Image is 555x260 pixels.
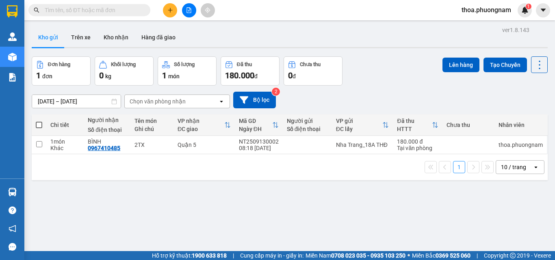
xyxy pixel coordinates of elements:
[134,126,169,132] div: Ghi chú
[162,71,167,80] span: 1
[134,118,169,124] div: Tên món
[284,56,343,86] button: Chưa thu0đ
[239,138,279,145] div: NT2509130002
[36,71,41,80] span: 1
[48,62,70,67] div: Đơn hàng
[50,138,80,145] div: 1 món
[240,251,304,260] span: Cung cấp máy in - giấy in:
[499,142,543,148] div: thoa.phuongnam
[218,98,225,105] svg: open
[510,253,516,258] span: copyright
[501,163,526,171] div: 10 / trang
[97,28,135,47] button: Kho nhận
[32,95,121,108] input: Select a date range.
[453,161,465,173] button: 1
[287,126,328,132] div: Số điện thoại
[178,142,231,148] div: Quận 5
[7,5,17,17] img: logo-vxr
[254,73,258,80] span: đ
[105,73,111,80] span: kg
[182,3,196,17] button: file-add
[130,97,186,105] div: Chọn văn phòng nhận
[9,206,16,214] span: question-circle
[521,6,529,14] img: icon-new-feature
[235,114,283,136] th: Toggle SortBy
[300,62,321,67] div: Chưa thu
[397,145,438,151] div: Tại văn phòng
[8,73,17,82] img: solution-icon
[499,122,543,128] div: Nhân viên
[237,62,252,67] div: Đã thu
[9,243,16,251] span: message
[163,3,177,17] button: plus
[536,3,550,17] button: caret-down
[178,126,224,132] div: ĐC giao
[174,62,195,67] div: Số lượng
[526,4,531,9] sup: 1
[99,71,104,80] span: 0
[233,251,234,260] span: |
[408,254,410,257] span: ⚪️
[293,73,296,80] span: đ
[32,28,65,47] button: Kho gửi
[45,6,141,15] input: Tìm tên, số ĐT hoặc mã đơn
[436,252,470,259] strong: 0369 525 060
[192,252,227,259] strong: 1900 633 818
[233,92,276,108] button: Bộ lọc
[32,56,91,86] button: Đơn hàng1đơn
[447,122,490,128] div: Chưa thu
[34,7,39,13] span: search
[288,71,293,80] span: 0
[8,188,17,196] img: warehouse-icon
[442,58,479,72] button: Lên hàng
[152,251,227,260] span: Hỗ trợ kỹ thuật:
[173,114,235,136] th: Toggle SortBy
[336,118,383,124] div: VP gửi
[393,114,442,136] th: Toggle SortBy
[221,56,280,86] button: Đã thu180.000đ
[502,26,529,34] div: ver 1.8.143
[134,142,169,148] div: 2TX
[178,118,224,124] div: VP nhận
[88,127,126,133] div: Số điện thoại
[239,126,272,132] div: Ngày ĐH
[158,56,217,86] button: Số lượng1món
[306,251,405,260] span: Miền Nam
[8,32,17,41] img: warehouse-icon
[88,145,120,151] div: 0967410485
[135,28,182,47] button: Hàng đã giao
[9,225,16,232] span: notification
[239,118,272,124] div: Mã GD
[397,138,438,145] div: 180.000 đ
[272,88,280,96] sup: 2
[540,6,547,14] span: caret-down
[397,126,431,132] div: HTTT
[533,164,539,170] svg: open
[88,117,126,123] div: Người nhận
[8,53,17,61] img: warehouse-icon
[455,5,518,15] span: thoa.phuongnam
[201,3,215,17] button: aim
[397,118,431,124] div: Đã thu
[88,138,126,145] div: BÌNH
[412,251,470,260] span: Miền Bắc
[336,126,383,132] div: ĐC lấy
[95,56,154,86] button: Khối lượng0kg
[168,73,180,80] span: món
[527,4,530,9] span: 1
[50,122,80,128] div: Chi tiết
[65,28,97,47] button: Trên xe
[483,58,527,72] button: Tạo Chuyến
[205,7,210,13] span: aim
[287,118,328,124] div: Người gửi
[111,62,136,67] div: Khối lượng
[336,142,389,148] div: Nha Trang_18A THĐ
[42,73,52,80] span: đơn
[167,7,173,13] span: plus
[239,145,279,151] div: 08:18 [DATE]
[477,251,478,260] span: |
[332,114,393,136] th: Toggle SortBy
[225,71,254,80] span: 180.000
[186,7,192,13] span: file-add
[331,252,405,259] strong: 0708 023 035 - 0935 103 250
